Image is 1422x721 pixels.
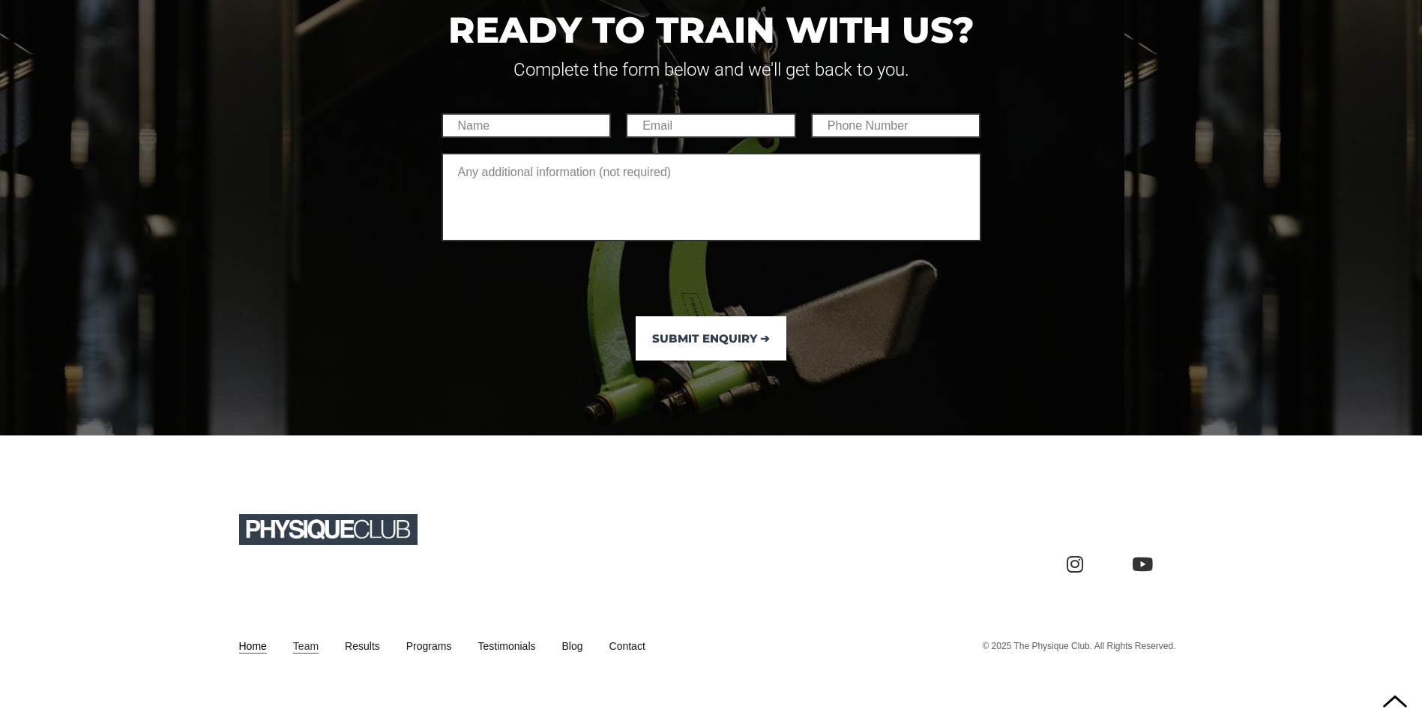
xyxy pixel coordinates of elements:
a: Home [239,639,267,654]
a: Blog [562,639,583,654]
a: Team [293,639,319,654]
a: Programs [406,639,452,654]
input: Name [442,113,612,138]
a: Testimonials [477,639,535,654]
p: © 2025 The Physique Club. All Rights Reserved. [982,641,1175,653]
span: Submit Enquiry ➔ [652,334,770,343]
input: Email [626,113,796,138]
h5: Complete the form below and we'll get back to you. [442,60,981,79]
a: Contact [609,639,645,654]
a: Results [345,639,380,654]
input: Only numbers and phone characters (#, -, *, etc) are accepted. [811,113,981,138]
h1: READY TO TRAIN WITH US? [442,4,981,56]
button: Submit Enquiry ➔ [636,316,786,360]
